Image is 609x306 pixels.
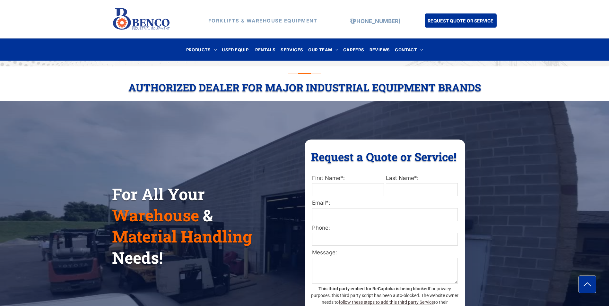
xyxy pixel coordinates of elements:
[312,174,384,183] label: First Name*:
[339,300,434,305] a: follow these steps to add this third party Service
[208,18,318,24] strong: FORKLIFTS & WAREHOUSE EQUIPMENT
[278,45,306,54] a: SERVICES
[312,249,458,257] label: Message:
[112,205,199,226] span: Warehouse
[219,45,252,54] a: USED EQUIP.
[425,13,497,28] a: REQUEST QUOTE OR SERVICE
[112,247,163,268] span: Needs!
[306,45,341,54] a: OUR TEAM
[203,205,213,226] span: &
[112,226,252,247] span: Material Handling
[184,45,220,54] a: PRODUCTS
[112,183,205,205] span: For All Your
[311,149,457,164] span: Request a Quote or Service!
[312,224,458,232] label: Phone:
[351,18,400,24] a: [PHONE_NUMBER]
[386,174,458,183] label: Last Name*:
[392,45,425,54] a: CONTACT
[367,45,393,54] a: REVIEWS
[341,45,367,54] a: CAREERS
[128,81,481,94] span: Authorized Dealer For Major Industrial Equipment Brands
[312,199,458,207] label: Email*:
[253,45,278,54] a: RENTALS
[428,15,493,27] span: REQUEST QUOTE OR SERVICE
[318,286,429,291] strong: This third party embed for ReCaptcha is being blocked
